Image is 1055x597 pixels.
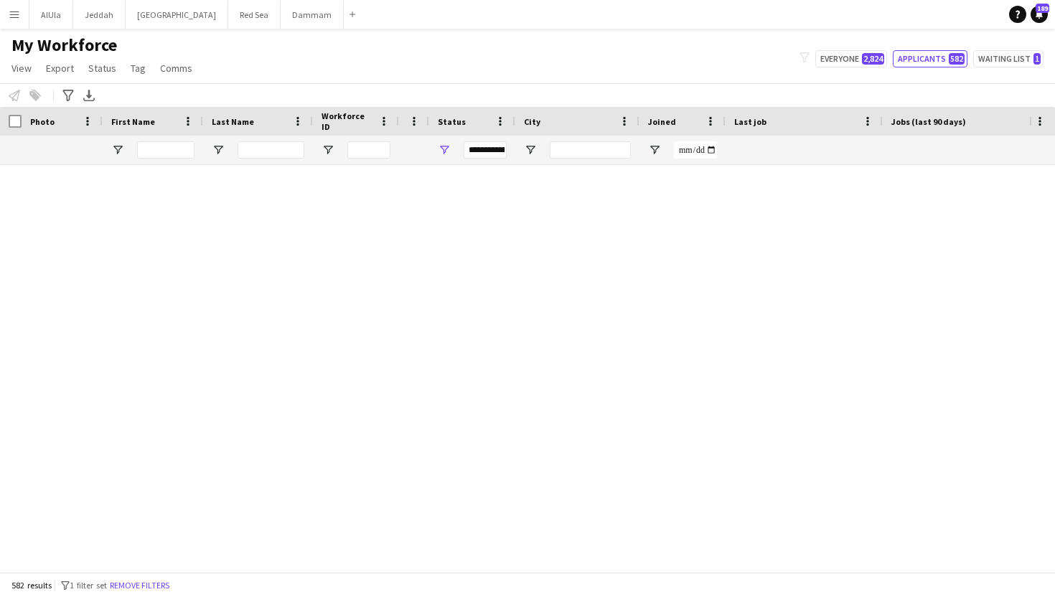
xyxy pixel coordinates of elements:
[30,116,55,127] span: Photo
[322,144,334,156] button: Open Filter Menu
[60,87,77,104] app-action-btn: Advanced filters
[862,53,884,65] span: 2,824
[125,59,151,77] a: Tag
[238,141,304,159] input: Last Name Filter Input
[212,144,225,156] button: Open Filter Menu
[438,116,466,127] span: Status
[11,34,117,56] span: My Workforce
[281,1,344,29] button: Dammam
[11,62,32,75] span: View
[1036,4,1049,13] span: 189
[111,144,124,156] button: Open Filter Menu
[347,141,390,159] input: Workforce ID Filter Input
[1031,6,1048,23] a: 189
[6,59,37,77] a: View
[891,116,966,127] span: Jobs (last 90 days)
[83,59,122,77] a: Status
[111,116,155,127] span: First Name
[70,580,107,591] span: 1 filter set
[973,50,1044,67] button: Waiting list1
[46,62,74,75] span: Export
[137,141,194,159] input: First Name Filter Input
[815,50,887,67] button: Everyone2,824
[438,144,451,156] button: Open Filter Menu
[80,87,98,104] app-action-btn: Export XLSX
[154,59,198,77] a: Comms
[648,116,676,127] span: Joined
[734,116,766,127] span: Last job
[322,111,373,132] span: Workforce ID
[674,141,717,159] input: Joined Filter Input
[228,1,281,29] button: Red Sea
[212,116,254,127] span: Last Name
[126,1,228,29] button: [GEOGRAPHIC_DATA]
[524,116,540,127] span: City
[949,53,965,65] span: 582
[524,144,537,156] button: Open Filter Menu
[1033,53,1041,65] span: 1
[648,144,661,156] button: Open Filter Menu
[88,62,116,75] span: Status
[550,141,631,159] input: City Filter Input
[73,1,126,29] button: Jeddah
[893,50,967,67] button: Applicants582
[131,62,146,75] span: Tag
[40,59,80,77] a: Export
[107,578,172,593] button: Remove filters
[160,62,192,75] span: Comms
[29,1,73,29] button: AlUla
